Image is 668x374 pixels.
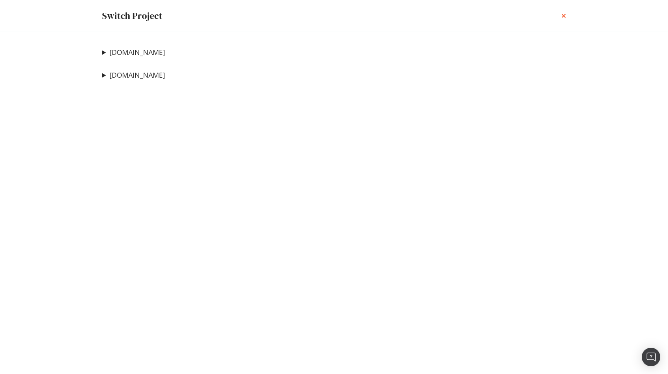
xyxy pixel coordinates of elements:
div: Open Intercom Messenger [642,348,660,366]
summary: [DOMAIN_NAME] [102,48,165,58]
summary: [DOMAIN_NAME] [102,70,165,80]
div: times [561,9,566,22]
div: Switch Project [102,9,162,22]
a: [DOMAIN_NAME] [109,71,165,79]
a: [DOMAIN_NAME] [109,48,165,56]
